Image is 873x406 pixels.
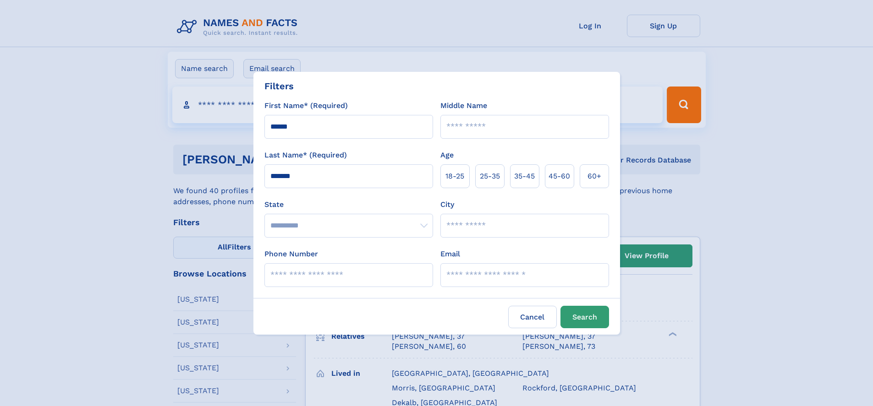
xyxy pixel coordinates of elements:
button: Search [560,306,609,328]
label: State [264,199,433,210]
span: 25‑35 [480,171,500,182]
span: 35‑45 [514,171,535,182]
span: 45‑60 [549,171,570,182]
label: City [440,199,454,210]
div: Filters [264,79,294,93]
label: Phone Number [264,249,318,260]
span: 18‑25 [445,171,464,182]
label: Last Name* (Required) [264,150,347,161]
label: Cancel [508,306,557,328]
label: Email [440,249,460,260]
label: First Name* (Required) [264,100,348,111]
span: 60+ [587,171,601,182]
label: Middle Name [440,100,487,111]
label: Age [440,150,454,161]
